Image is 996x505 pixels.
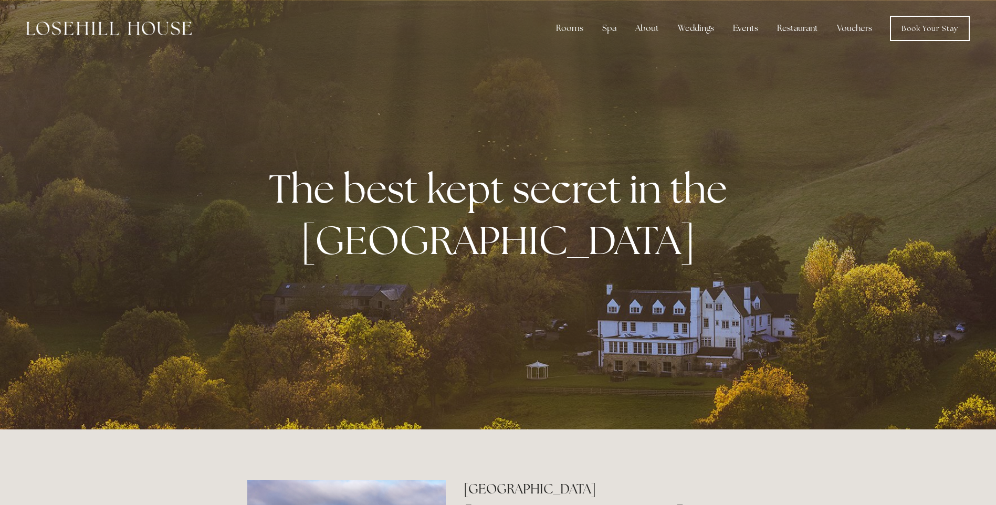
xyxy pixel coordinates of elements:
[269,163,736,266] strong: The best kept secret in the [GEOGRAPHIC_DATA]
[548,18,592,39] div: Rooms
[725,18,767,39] div: Events
[669,18,722,39] div: Weddings
[627,18,667,39] div: About
[594,18,625,39] div: Spa
[829,18,880,39] a: Vouchers
[769,18,826,39] div: Restaurant
[890,16,970,41] a: Book Your Stay
[26,22,192,35] img: Losehill House
[464,480,749,498] h2: [GEOGRAPHIC_DATA]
